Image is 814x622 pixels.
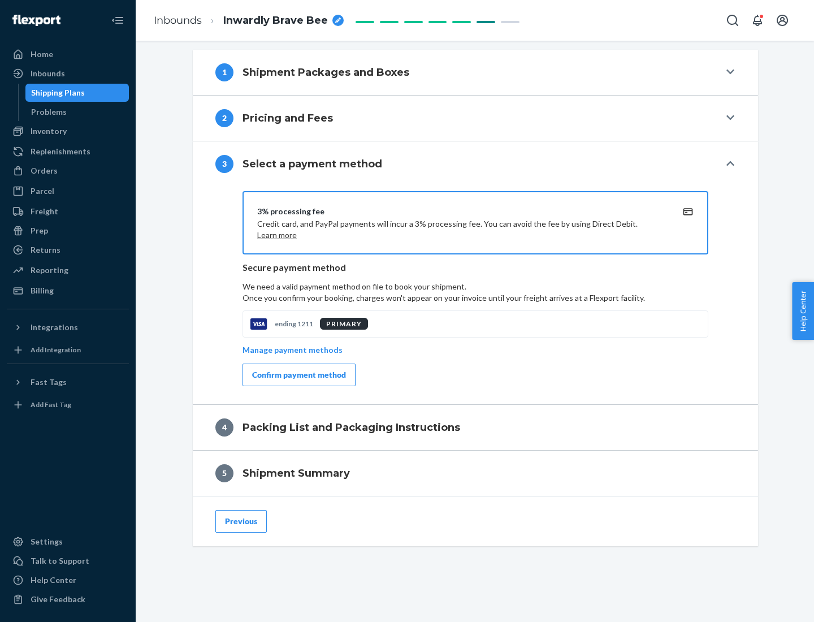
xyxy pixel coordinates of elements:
div: Parcel [31,185,54,197]
p: Credit card, and PayPal payments will incur a 3% processing fee. You can avoid the fee by using D... [257,218,666,241]
div: 5 [215,464,233,482]
div: Integrations [31,322,78,333]
button: Open account menu [771,9,794,32]
div: Add Integration [31,345,81,355]
button: Integrations [7,318,129,336]
a: Help Center [7,571,129,589]
div: PRIMARY [320,318,368,330]
div: Freight [31,206,58,217]
div: 4 [215,418,233,437]
div: Orders [31,165,58,176]
a: Inventory [7,122,129,140]
a: Freight [7,202,129,221]
div: Confirm payment method [252,369,346,381]
h4: Pricing and Fees [243,111,333,126]
div: Inbounds [31,68,65,79]
div: Give Feedback [31,594,85,605]
div: Fast Tags [31,377,67,388]
div: 2 [215,109,233,127]
h4: Shipment Packages and Boxes [243,65,409,80]
a: Home [7,45,129,63]
a: Prep [7,222,129,240]
h4: Packing List and Packaging Instructions [243,420,460,435]
div: Help Center [31,575,76,586]
a: Parcel [7,182,129,200]
div: Inventory [31,126,67,137]
a: Returns [7,241,129,259]
div: Problems [31,106,67,118]
p: We need a valid payment method on file to book your shipment. [243,281,708,304]
a: Reporting [7,261,129,279]
button: 1Shipment Packages and Boxes [193,50,758,95]
div: Reporting [31,265,68,276]
button: 5Shipment Summary [193,451,758,496]
div: 3 [215,155,233,173]
p: Manage payment methods [243,344,343,356]
div: 1 [215,63,233,81]
div: Home [31,49,53,60]
button: Give Feedback [7,590,129,608]
button: Close Navigation [106,9,129,32]
p: Secure payment method [243,261,708,274]
div: Replenishments [31,146,90,157]
button: Help Center [792,282,814,340]
button: Open Search Box [721,9,744,32]
button: 3Select a payment method [193,141,758,187]
button: Confirm payment method [243,364,356,386]
button: Previous [215,510,267,533]
a: Talk to Support [7,552,129,570]
a: Settings [7,533,129,551]
img: Flexport logo [12,15,60,26]
button: Open notifications [746,9,769,32]
div: Talk to Support [31,555,89,567]
div: Returns [31,244,60,256]
p: Once you confirm your booking, charges won't appear on your invoice until your freight arrives at... [243,292,708,304]
button: 2Pricing and Fees [193,96,758,141]
button: Fast Tags [7,373,129,391]
a: Inbounds [7,64,129,83]
a: Inbounds [154,14,202,27]
p: ending 1211 [275,319,313,329]
div: Shipping Plans [31,87,85,98]
button: Learn more [257,230,297,241]
div: Settings [31,536,63,547]
a: Orders [7,162,129,180]
h4: Select a payment method [243,157,382,171]
div: 3% processing fee [257,206,666,217]
div: Add Fast Tag [31,400,71,409]
a: Add Integration [7,341,129,359]
div: Billing [31,285,54,296]
a: Shipping Plans [25,84,129,102]
h4: Shipment Summary [243,466,350,481]
a: Problems [25,103,129,121]
ol: breadcrumbs [145,4,353,37]
button: 4Packing List and Packaging Instructions [193,405,758,450]
a: Billing [7,282,129,300]
a: Add Fast Tag [7,396,129,414]
div: Prep [31,225,48,236]
a: Replenishments [7,142,129,161]
span: Inwardly Brave Bee [223,14,328,28]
